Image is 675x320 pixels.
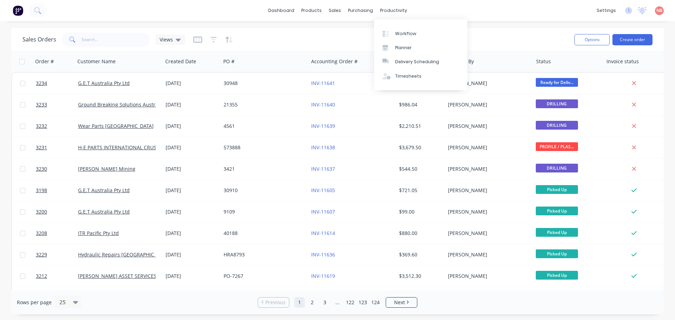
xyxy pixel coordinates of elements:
[166,273,218,280] div: [DATE]
[166,208,218,215] div: [DATE]
[36,187,47,194] span: 3198
[399,251,440,258] div: $369.60
[374,69,467,83] a: Timesheets
[448,251,526,258] div: [PERSON_NAME]
[78,101,181,108] a: Ground Breaking Solutions Australia Pty Ltd
[332,297,343,308] a: Jump forward
[258,299,289,306] a: Previous page
[399,230,440,237] div: $880.00
[36,94,78,115] a: 3233
[36,230,47,237] span: 3208
[311,208,335,215] a: INV-11607
[377,5,411,16] div: productivity
[399,123,440,130] div: $2,210.51
[536,164,578,172] span: DRILLING
[399,187,440,194] div: $721.05
[166,251,218,258] div: [DATE]
[374,55,467,69] a: Delivery Scheduling
[307,297,317,308] a: Page 2
[224,208,302,215] div: 9109
[223,58,234,65] div: PO #
[78,144,218,151] a: H-E PARTS INTERNATIONAL CRUSHING SOLUTIONS PTY LTD
[224,251,302,258] div: HRA8793
[345,297,355,308] a: Page 122
[265,5,298,16] a: dashboard
[325,5,345,16] div: sales
[651,296,668,313] iframe: Intercom live chat
[36,251,47,258] span: 3229
[294,297,305,308] a: Page 1 is your current page
[536,78,578,87] span: Ready for Deliv...
[36,208,47,215] span: 3200
[536,271,578,280] span: Picked Up
[82,33,150,47] input: Search...
[36,273,47,280] span: 3212
[78,251,170,258] a: Hydraulic Repairs [GEOGRAPHIC_DATA]
[448,144,526,151] div: [PERSON_NAME]
[265,299,285,306] span: Previous
[536,185,578,194] span: Picked Up
[448,123,526,130] div: [PERSON_NAME]
[574,34,610,45] button: Options
[395,59,439,65] div: Delivery Scheduling
[22,36,56,43] h1: Sales Orders
[311,165,335,172] a: INV-11637
[311,80,335,86] a: INV-11641
[36,123,47,130] span: 3232
[448,273,526,280] div: [PERSON_NAME]
[370,297,381,308] a: Page 124
[224,273,302,280] div: PO-7267
[166,101,218,108] div: [DATE]
[399,165,440,172] div: $544.50
[36,244,78,265] a: 3229
[536,99,578,108] span: DRILLING
[166,230,218,237] div: [DATE]
[395,31,416,37] div: Workflow
[78,273,156,279] a: [PERSON_NAME] ASSET SERVICES
[166,165,218,172] div: [DATE]
[36,137,78,158] a: 3231
[395,73,422,79] div: Timesheets
[399,144,440,151] div: $3,679.50
[448,208,526,215] div: [PERSON_NAME]
[36,165,47,172] span: 3230
[536,249,578,258] span: Picked Up
[36,80,47,87] span: 3234
[36,158,78,179] a: 3230
[255,297,420,308] ul: Pagination
[311,58,358,65] div: Accounting Order #
[166,123,218,130] div: [DATE]
[13,5,23,16] img: Factory
[448,80,526,87] div: [PERSON_NAME]
[448,165,526,172] div: [PERSON_NAME]
[36,116,78,137] a: 3232
[166,187,218,194] div: [DATE]
[36,201,78,222] a: 3200
[78,80,130,86] a: G.E.T Australia Pty Ltd
[311,144,335,151] a: INV-11638
[298,5,325,16] div: products
[78,165,135,172] a: [PERSON_NAME] Mining
[36,266,78,287] a: 3212
[612,34,652,45] button: Create order
[311,123,335,129] a: INV-11639
[224,80,302,87] div: 30948
[311,101,335,108] a: INV-11640
[224,230,302,237] div: 40188
[399,273,440,280] div: $3,512.30
[448,187,526,194] div: [PERSON_NAME]
[536,121,578,130] span: DRILLING
[374,41,467,55] a: Planner
[448,230,526,237] div: [PERSON_NAME]
[224,144,302,151] div: 573888
[36,144,47,151] span: 3231
[536,58,551,65] div: Status
[166,144,218,151] div: [DATE]
[345,5,377,16] div: purchasing
[606,58,639,65] div: Invoice status
[165,58,196,65] div: Created Date
[78,208,130,215] a: G.E.T Australia Pty Ltd
[36,287,78,308] a: 3228
[36,101,47,108] span: 3233
[536,142,578,151] span: PROFILE / PLAS...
